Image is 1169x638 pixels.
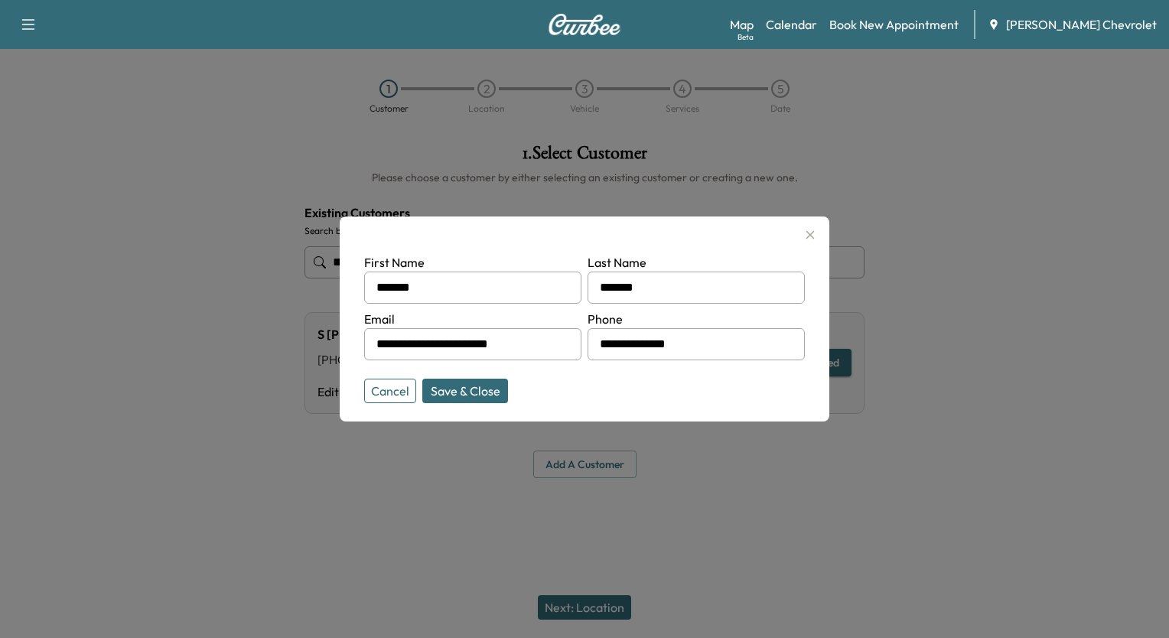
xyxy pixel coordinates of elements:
a: MapBeta [730,15,754,34]
div: Beta [738,31,754,43]
label: Phone [588,311,623,327]
img: Curbee Logo [548,14,621,35]
label: First Name [364,255,425,270]
a: Calendar [766,15,817,34]
label: Email [364,311,395,327]
button: Save & Close [422,379,508,403]
span: [PERSON_NAME] Chevrolet [1006,15,1157,34]
button: Cancel [364,379,416,403]
label: Last Name [588,255,646,270]
a: Book New Appointment [829,15,959,34]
